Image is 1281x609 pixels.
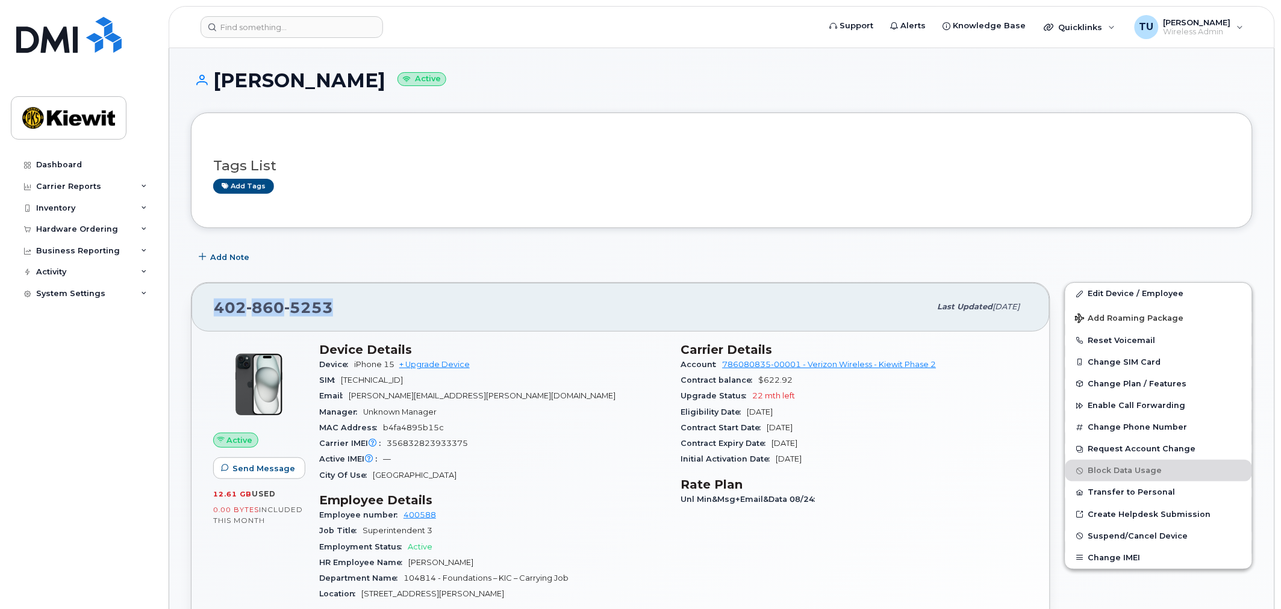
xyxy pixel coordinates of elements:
a: Create Helpdesk Submission [1065,504,1252,525]
span: 860 [246,298,284,317]
span: Active IMEI [319,454,383,463]
span: 402 [214,298,333,317]
small: Active [397,72,446,86]
button: Enable Call Forwarding [1065,395,1252,416]
h3: Tags List [213,158,1230,173]
span: Last updated [938,302,993,311]
h1: [PERSON_NAME] [191,70,1253,91]
span: Upgrade Status [681,391,753,400]
span: Enable Call Forwarding [1088,401,1186,410]
img: iPhone_15_Black.png [223,348,295,421]
span: [DATE] [767,423,793,432]
a: Edit Device / Employee [1065,283,1252,304]
iframe: Messenger Launcher [1229,557,1272,600]
span: Unl Min&Msg+Email&Data 08/24 [681,495,821,504]
span: SIM [319,376,341,385]
span: Employment Status [319,542,408,551]
span: Unknown Manager [363,407,437,416]
span: Active [408,542,432,551]
h3: Device Details [319,342,667,357]
a: 786080835-00001 - Verizon Wireless - Kiewit Phase 2 [723,360,937,369]
span: Eligibility Date [681,407,747,416]
button: Transfer to Personal [1065,481,1252,503]
span: — [383,454,391,463]
span: Change Plan / Features [1088,379,1187,388]
span: City Of Use [319,471,373,480]
span: 0.00 Bytes [213,505,259,514]
span: used [252,489,276,498]
span: Email [319,391,349,400]
span: [DATE] [993,302,1020,311]
span: b4fa4895b15c [383,423,444,432]
span: HR Employee Name [319,558,408,567]
span: 12.61 GB [213,490,252,498]
button: Send Message [213,457,305,479]
button: Add Note [191,246,260,268]
span: Send Message [232,463,295,474]
span: Contract Start Date [681,423,767,432]
span: Add Roaming Package [1075,314,1184,325]
span: Location [319,589,361,598]
button: Change SIM Card [1065,351,1252,373]
span: 5253 [284,298,333,317]
span: iPhone 15 [354,360,394,369]
span: Contract Expiry Date [681,439,772,448]
button: Request Account Change [1065,438,1252,460]
a: Add tags [213,179,274,194]
h3: Carrier Details [681,342,1029,357]
span: [STREET_ADDRESS][PERSON_NAME] [361,589,504,598]
a: 400588 [404,510,436,519]
button: Block Data Usage [1065,460,1252,481]
span: Carrier IMEI [319,439,387,448]
button: Change Phone Number [1065,416,1252,438]
a: + Upgrade Device [399,360,470,369]
span: [GEOGRAPHIC_DATA] [373,471,457,480]
span: included this month [213,505,303,525]
span: 22 mth left [753,391,796,400]
span: [DATE] [772,439,798,448]
span: [DATE] [776,454,802,463]
span: [TECHNICAL_ID] [341,376,403,385]
span: [DATE] [747,407,773,416]
button: Reset Voicemail [1065,330,1252,351]
span: Job Title [319,526,363,535]
span: Department Name [319,573,404,583]
button: Add Roaming Package [1065,305,1252,330]
h3: Employee Details [319,493,667,507]
span: Employee number [319,510,404,519]
span: [PERSON_NAME] [408,558,473,567]
span: [PERSON_NAME][EMAIL_ADDRESS][PERSON_NAME][DOMAIN_NAME] [349,391,616,400]
span: 104814 - Foundations – KIC – Carrying Job [404,573,569,583]
button: Change Plan / Features [1065,373,1252,395]
span: $622.92 [759,376,793,385]
span: Manager [319,407,363,416]
span: 356832823933375 [387,439,468,448]
span: Account [681,360,723,369]
button: Change IMEI [1065,547,1252,569]
span: Suspend/Cancel Device [1088,531,1188,540]
span: Active [227,434,253,446]
span: Contract balance [681,376,759,385]
span: Device [319,360,354,369]
span: Initial Activation Date [681,454,776,463]
button: Suspend/Cancel Device [1065,525,1252,547]
h3: Rate Plan [681,477,1029,492]
span: Superintendent 3 [363,526,432,535]
span: Add Note [210,252,249,263]
span: MAC Address [319,423,383,432]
